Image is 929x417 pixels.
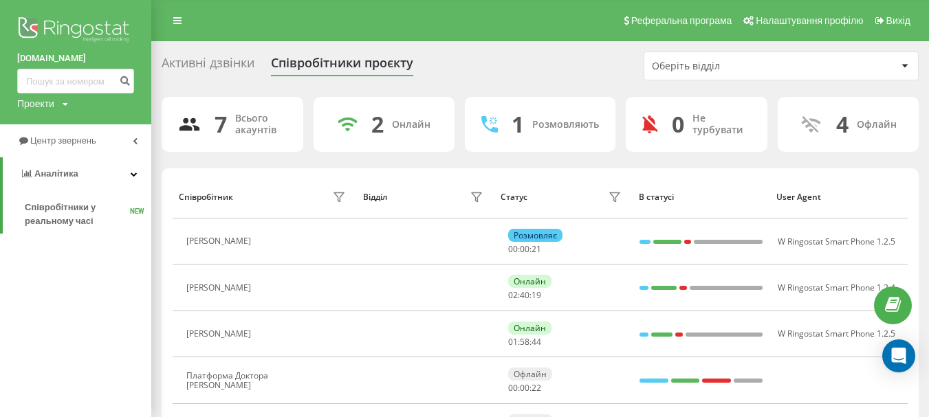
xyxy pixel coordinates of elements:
span: Вихід [886,15,910,26]
div: Офлайн [508,368,552,381]
div: Не турбувати [692,113,751,136]
div: : : [508,383,541,393]
span: 00 [520,243,529,255]
span: Співробітники у реальному часі [25,201,130,228]
span: Центр звернень [30,135,96,146]
div: Онлайн [508,322,551,335]
span: 00 [508,243,518,255]
div: User Agent [776,192,901,202]
a: Аналiтика [3,157,151,190]
div: Офлайн [857,119,897,131]
span: 00 [520,382,529,394]
div: В статусі [639,192,764,202]
input: Пошук за номером [17,69,134,93]
div: : : [508,337,541,347]
div: 0 [672,111,684,137]
span: Реферальна програма [631,15,732,26]
span: W Ringostat Smart Phone 1.2.5 [778,236,895,247]
div: Відділ [363,192,387,202]
div: Розмовляє [508,229,562,242]
div: Онлайн [508,275,551,288]
span: 22 [532,382,541,394]
div: [PERSON_NAME] [186,236,254,246]
div: Співробітники проєкту [271,56,413,77]
a: Співробітники у реальному часіNEW [25,195,151,234]
span: 19 [532,289,541,301]
span: W Ringostat Smart Phone 1.2.5 [778,328,895,339]
span: Аналiтика [34,168,78,179]
div: Активні дзвінки [162,56,254,77]
div: 1 [512,111,524,137]
span: 01 [508,336,518,348]
span: 40 [520,289,529,301]
div: Статус [501,192,527,202]
div: Платформа Доктора [PERSON_NAME] [186,371,329,391]
div: [PERSON_NAME] [186,329,254,339]
div: Всього акаунтів [235,113,287,136]
div: : : [508,291,541,300]
span: W Ringostat Smart Phone 1.2.4 [778,282,895,293]
span: Налаштування профілю [756,15,863,26]
span: 02 [508,289,518,301]
div: [PERSON_NAME] [186,283,254,293]
div: Розмовляють [532,119,599,131]
span: 21 [532,243,541,255]
span: 44 [532,336,541,348]
a: [DOMAIN_NAME] [17,52,134,65]
div: 2 [371,111,384,137]
div: : : [508,245,541,254]
span: 58 [520,336,529,348]
div: Проекти [17,97,54,111]
div: Онлайн [392,119,430,131]
img: Ringostat logo [17,14,134,48]
div: Open Intercom Messenger [882,339,915,372]
span: 00 [508,382,518,394]
div: 7 [215,111,227,137]
div: Оберіть відділ [652,60,816,72]
div: 4 [836,111,849,137]
div: Співробітник [179,192,233,202]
